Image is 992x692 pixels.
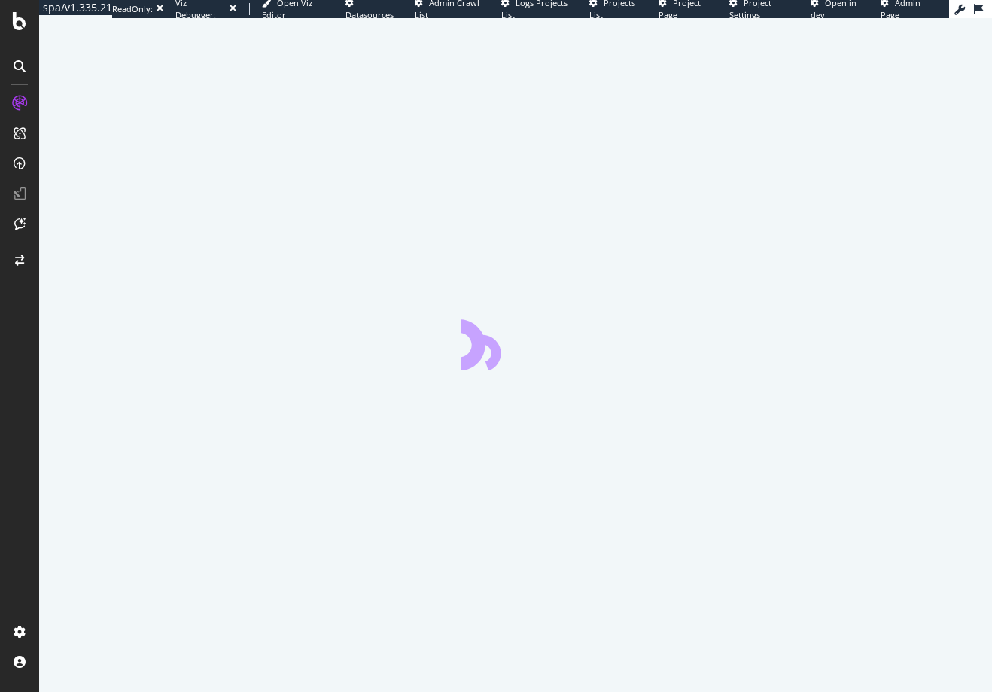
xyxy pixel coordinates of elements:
div: animation [461,316,570,370]
div: ReadOnly: [112,3,153,15]
span: Datasources [345,9,394,20]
